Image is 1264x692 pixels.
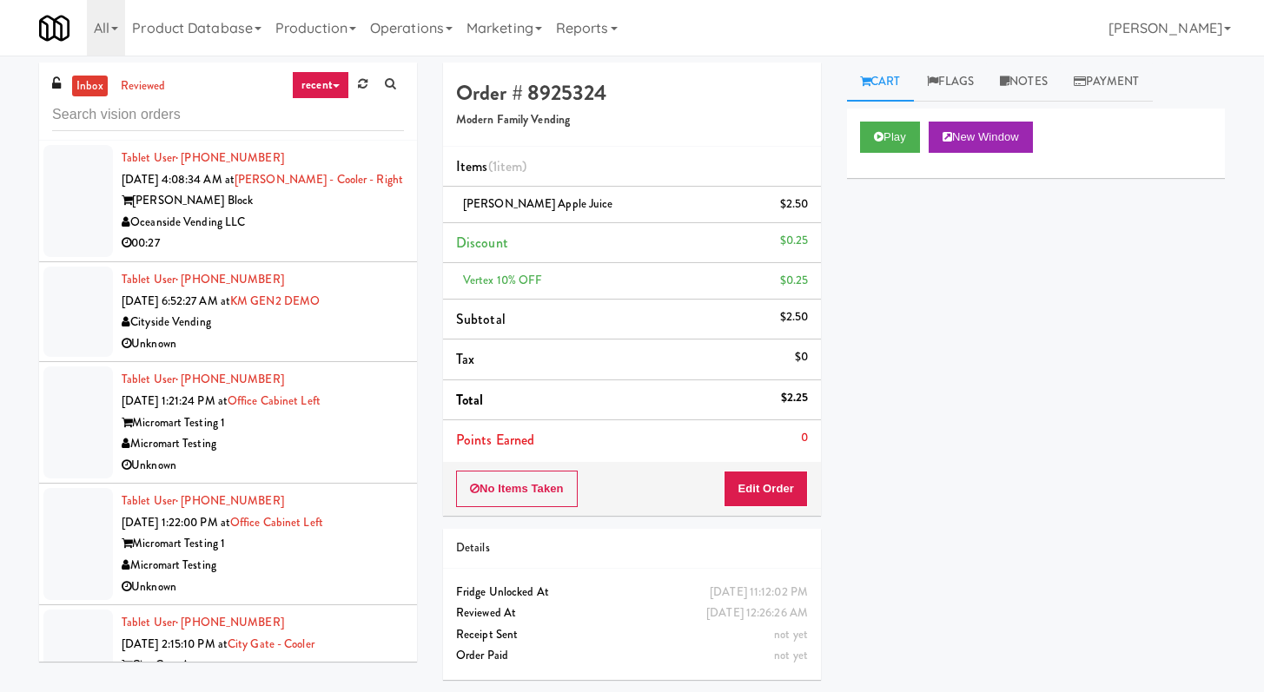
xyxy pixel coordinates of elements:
div: Micromart Testing 1 [122,412,404,434]
a: Flags [914,63,988,102]
div: $2.25 [781,387,809,409]
a: Office Cabinet Left [228,392,321,409]
a: Tablet User· [PHONE_NUMBER] [122,149,284,166]
div: City Gate Apartments [122,655,404,676]
div: Micromart Testing 1 [122,533,404,555]
span: Subtotal [456,309,506,329]
div: [DATE] 12:26:26 AM [706,603,808,624]
div: $0.25 [780,270,809,292]
span: · [PHONE_NUMBER] [175,271,284,287]
span: [DATE] 6:52:27 AM at [122,293,230,309]
a: inbox [72,76,108,97]
span: Points Earned [456,430,534,450]
div: $2.50 [780,306,809,328]
div: $2.50 [780,194,809,215]
a: Notes [987,63,1061,102]
div: Micromart Testing [122,433,404,455]
button: Edit Order [724,471,808,507]
span: not yet [774,626,808,643]
span: Tax [456,349,474,369]
ng-pluralize: item [497,156,522,176]
a: Office Cabinet Left [230,514,323,531]
a: Cart [847,63,914,102]
div: Cityside Vending [122,312,404,333]
div: $0 [795,346,808,368]
div: 0 [801,427,808,449]
span: not yet [774,647,808,663]
span: · [PHONE_NUMBER] [175,492,284,509]
h4: Order # 8925324 [456,82,808,104]
div: Receipt Sent [456,624,808,646]
span: [DATE] 1:22:00 PM at [122,514,230,531]
span: Vertex 10% OFF [463,272,542,288]
div: Order Paid [456,645,808,667]
div: Reviewed At [456,603,808,624]
a: [PERSON_NAME] - Cooler - Right [235,171,403,188]
li: Tablet User· [PHONE_NUMBER][DATE] 1:21:24 PM atOffice Cabinet LeftMicromart Testing 1Micromart Te... [39,362,417,484]
span: · [PHONE_NUMBER] [175,149,284,166]
div: Details [456,537,808,559]
div: Oceanside Vending LLC [122,212,404,234]
img: Micromart [39,13,69,43]
a: Tablet User· [PHONE_NUMBER] [122,371,284,387]
div: Unknown [122,577,404,598]
span: [DATE] 4:08:34 AM at [122,171,235,188]
span: · [PHONE_NUMBER] [175,371,284,387]
a: recent [292,71,349,99]
a: Tablet User· [PHONE_NUMBER] [122,492,284,509]
a: Tablet User· [PHONE_NUMBER] [122,614,284,630]
a: City Gate - Cooler [228,636,314,652]
span: [DATE] 1:21:24 PM at [122,392,228,409]
li: Tablet User· [PHONE_NUMBER][DATE] 6:52:27 AM atKM GEN2 DEMOCityside VendingUnknown [39,262,417,362]
div: [PERSON_NAME] Block [122,190,404,212]
div: [DATE] 11:12:02 PM [710,582,808,603]
span: [PERSON_NAME] Apple Juice [463,195,613,212]
h5: Modern Family Vending [456,114,808,127]
a: Payment [1061,63,1153,102]
span: · [PHONE_NUMBER] [175,614,284,630]
input: Search vision orders [52,99,404,131]
a: reviewed [116,76,170,97]
span: (1 ) [488,156,527,176]
a: KM GEN2 DEMO [230,293,320,309]
button: No Items Taken [456,471,578,507]
div: Micromart Testing [122,555,404,577]
a: Tablet User· [PHONE_NUMBER] [122,271,284,287]
button: New Window [929,122,1033,153]
span: Items [456,156,526,176]
div: Unknown [122,333,404,355]
button: Play [860,122,920,153]
li: Tablet User· [PHONE_NUMBER][DATE] 4:08:34 AM at[PERSON_NAME] - Cooler - Right[PERSON_NAME] BlockO... [39,141,417,262]
li: Tablet User· [PHONE_NUMBER][DATE] 1:22:00 PM atOffice Cabinet LeftMicromart Testing 1Micromart Te... [39,484,417,605]
div: Unknown [122,455,404,477]
span: [DATE] 2:15:10 PM at [122,636,228,652]
div: 00:27 [122,233,404,254]
span: Total [456,390,484,410]
span: Discount [456,233,508,253]
div: $0.25 [780,230,809,252]
div: Fridge Unlocked At [456,582,808,603]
